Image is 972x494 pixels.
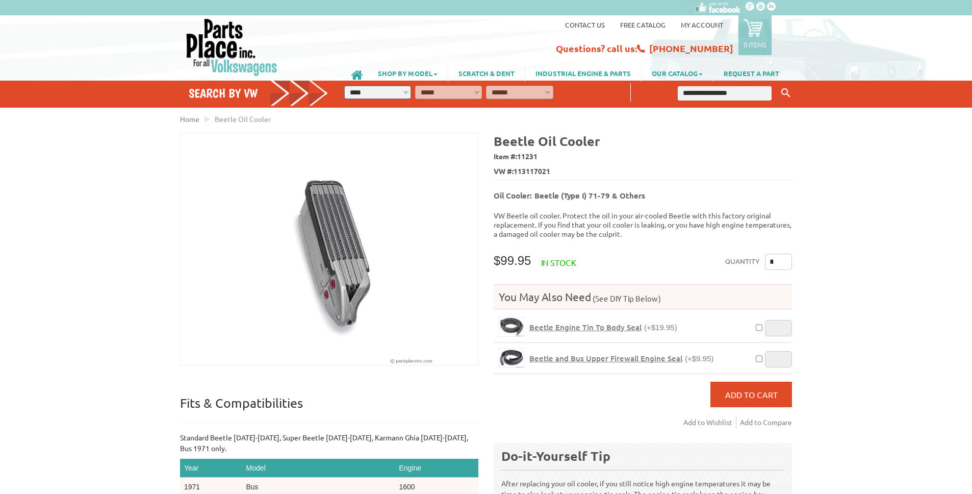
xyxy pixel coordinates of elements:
[517,152,538,161] span: 11231
[681,20,723,29] a: My Account
[685,354,713,363] span: (+$9.95)
[215,114,271,123] span: Beetle Oil Cooler
[242,459,395,478] th: Model
[725,389,778,400] span: Add to Cart
[180,459,242,478] th: Year
[591,293,661,303] span: (See DIY Tip Below)
[620,20,666,29] a: Free Catalog
[740,416,792,429] a: Add to Compare
[778,85,794,102] button: Keyword Search
[494,150,792,164] span: Item #:
[395,459,478,478] th: Engine
[541,257,576,267] span: In stock
[189,86,328,101] h4: Search by VW
[448,64,525,82] a: SCRATCH & DENT
[494,254,531,267] span: $99.95
[529,354,713,363] a: Beetle and Bus Upper Firewall Engine Seal(+$9.95)
[499,317,524,336] img: Beetle Engine Tin To Body Seal
[514,166,550,177] span: 113117021
[494,133,600,149] b: Beetle Oil Cooler
[499,349,524,367] img: Beetle and Bus Upper Firewall Engine Seal
[713,64,789,82] a: REQUEST A PART
[494,290,792,304] h4: You May Also Need
[529,353,682,363] span: Beetle and Bus Upper Firewall Engine Seal
[738,15,772,55] a: 0 items
[368,64,448,82] a: SHOP BY MODEL
[494,190,645,201] b: Oil Cooler: Beetle (Type I) 71-79 & Others
[725,254,760,270] label: Quantity
[180,432,478,454] p: Standard Beetle [DATE]-[DATE], Super Beetle [DATE]-[DATE], Karmann Ghia [DATE]-[DATE], Bus 1971 o...
[529,322,642,332] span: Beetle Engine Tin To Body Seal
[180,114,199,123] a: Home
[501,448,610,464] b: Do-it-Yourself Tip
[494,164,792,179] span: VW #:
[683,416,736,429] a: Add to Wishlist
[529,323,677,332] a: Beetle Engine Tin To Body Seal(+$19.95)
[525,64,641,82] a: INDUSTRIAL ENGINE & PARTS
[494,211,792,238] p: VW Beetle oil cooler. Protect the oil in your air-cooled Beetle with this factory original replac...
[499,348,524,368] a: Beetle and Bus Upper Firewall Engine Seal
[744,40,766,49] p: 0 items
[185,18,278,77] img: Parts Place Inc!
[499,317,524,337] a: Beetle Engine Tin To Body Seal
[565,20,605,29] a: Contact us
[710,382,792,407] button: Add to Cart
[181,133,478,365] img: Beetle Oil Cooler
[180,395,478,422] p: Fits & Compatibilities
[644,323,677,332] span: (+$19.95)
[642,64,713,82] a: OUR CATALOG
